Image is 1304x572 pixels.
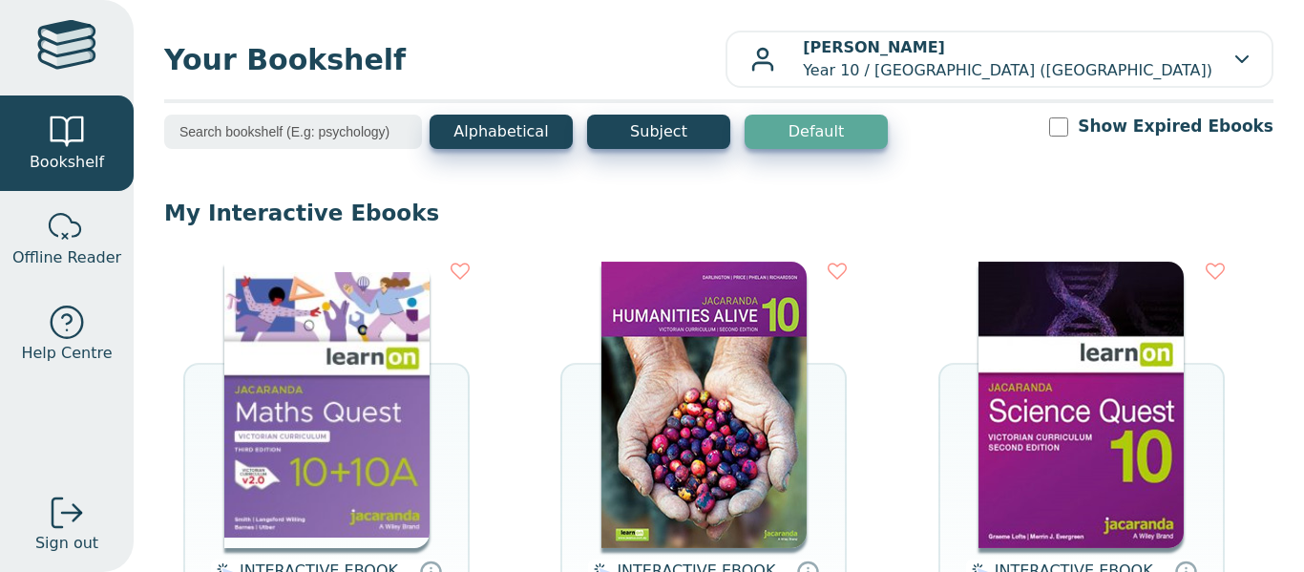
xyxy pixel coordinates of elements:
[164,199,1273,227] p: My Interactive Ebooks
[12,246,121,269] span: Offline Reader
[224,262,430,548] img: 1499aa3b-a4b8-4611-837d-1f2651393c4c.jpg
[803,38,945,56] b: [PERSON_NAME]
[164,115,422,149] input: Search bookshelf (E.g: psychology)
[21,342,112,365] span: Help Centre
[35,532,98,555] span: Sign out
[745,115,888,149] button: Default
[164,38,726,81] span: Your Bookshelf
[30,151,104,174] span: Bookshelf
[430,115,573,149] button: Alphabetical
[601,262,807,548] img: 73e64749-7c91-e911-a97e-0272d098c78b.jpg
[1078,115,1273,138] label: Show Expired Ebooks
[726,31,1273,88] button: [PERSON_NAME]Year 10 / [GEOGRAPHIC_DATA] ([GEOGRAPHIC_DATA])
[978,262,1184,548] img: b7253847-5288-ea11-a992-0272d098c78b.jpg
[803,36,1212,82] p: Year 10 / [GEOGRAPHIC_DATA] ([GEOGRAPHIC_DATA])
[587,115,730,149] button: Subject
